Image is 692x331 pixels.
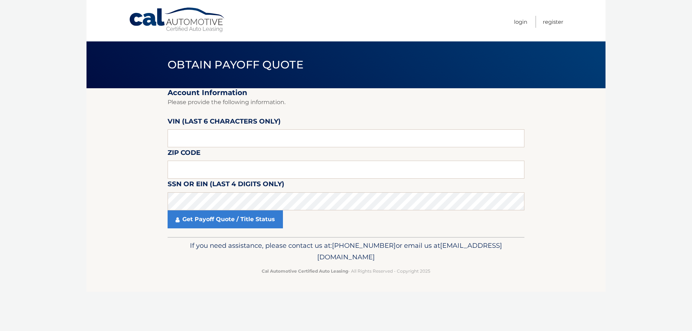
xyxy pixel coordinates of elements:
a: Get Payoff Quote / Title Status [168,210,283,228]
label: SSN or EIN (last 4 digits only) [168,179,284,192]
a: Login [514,16,527,28]
span: Obtain Payoff Quote [168,58,303,71]
a: Cal Automotive [129,7,226,33]
p: If you need assistance, please contact us at: or email us at [172,240,520,263]
strong: Cal Automotive Certified Auto Leasing [262,268,348,274]
span: [PHONE_NUMBER] [332,241,396,250]
label: Zip Code [168,147,200,161]
label: VIN (last 6 characters only) [168,116,281,129]
p: Please provide the following information. [168,97,524,107]
p: - All Rights Reserved - Copyright 2025 [172,267,520,275]
h2: Account Information [168,88,524,97]
a: Register [543,16,563,28]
